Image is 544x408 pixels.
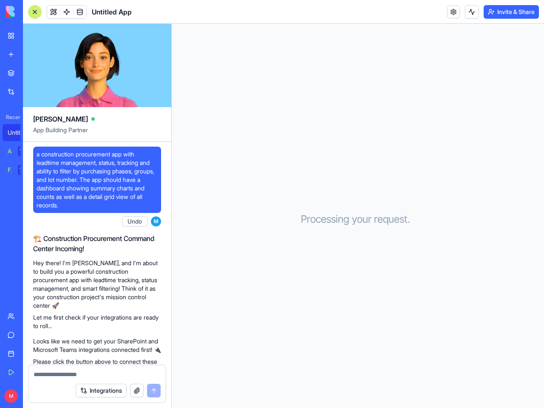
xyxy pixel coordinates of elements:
div: Feedback Form [8,166,12,174]
button: Integrations [76,384,127,397]
h3: Processing your request [301,212,415,226]
span: [PERSON_NAME] [33,114,88,124]
div: AI Logo Generator [8,147,12,156]
a: Untitled App [3,124,37,141]
span: App Building Partner [33,126,161,141]
p: Let me first check if your integrations are ready to roll... [33,313,161,330]
button: Undo [122,216,147,227]
p: Please click the button above to connect these integrations - they're essential for your construc... [33,357,161,391]
span: . [408,212,410,226]
div: TRY [18,146,31,156]
button: Invite & Share [484,5,539,19]
span: Recent [3,114,20,121]
span: a construction procurement app with leadtime management, status, tracking and ability to filter b... [37,150,158,210]
a: Feedback FormTRY [3,161,37,178]
div: TRY [18,165,31,175]
span: Untitled App [92,7,132,17]
img: logo [6,6,59,18]
p: Hey there! I'm [PERSON_NAME], and I'm about to build you a powerful construction procurement app ... [33,259,161,310]
h2: 🏗️ Construction Procurement Command Center Incoming! [33,233,161,254]
p: Looks like we need to get your SharePoint and Microsoft Teams integrations connected first! 🔌 [33,337,161,354]
a: AI Logo GeneratorTRY [3,143,37,160]
span: M [4,389,18,403]
span: M [151,216,161,227]
div: Untitled App [8,128,31,137]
